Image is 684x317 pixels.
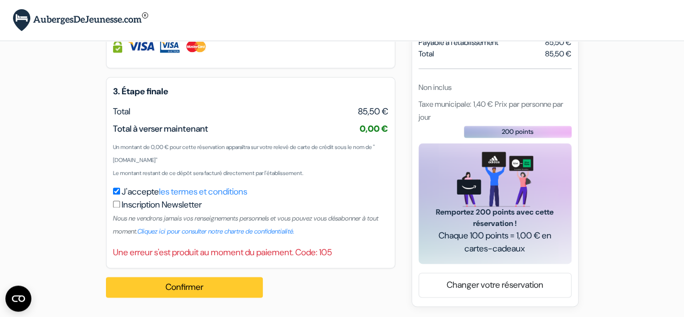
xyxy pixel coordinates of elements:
[13,9,148,31] img: AubergesDeJeunesse.com
[106,277,263,297] button: Confirmer
[419,274,571,295] a: Changer votre réservation
[113,86,388,96] h5: 3. Étape finale
[5,286,31,312] button: Ouvrir le widget CMP
[502,126,534,136] span: 200 points
[122,185,247,198] label: J'accepte
[113,144,375,164] small: Un montant de 0,00 € pour cette réservation apparaîtra sur votre relevé de carte de crédit sous l...
[545,37,572,47] span: 85,50 €
[159,186,247,197] a: les termes et conditions
[185,40,207,53] img: Master Card
[431,229,559,255] span: Chaque 100 points = 1,00 € en cartes-cadeaux
[360,123,388,134] span: 0,00 €
[358,105,388,118] span: 85,50 €
[419,81,572,93] div: Non inclus
[431,206,559,229] span: Remportez 200 points avec cette réservation !
[137,227,294,236] a: Cliquez ici pour consulter notre chartre de confidentialité.
[113,106,130,117] span: Total
[113,246,388,259] div: Une erreur s'est produit au moment du paiement. Code: 105
[113,123,208,134] span: Total à verser maintenant
[419,36,499,48] span: Payable à l’établissement
[113,40,122,53] img: Information de carte de crédit entièrement encryptée et sécurisée
[122,198,202,211] label: Inscription Newsletter
[457,151,533,206] img: gift_card_hero_new.png
[128,40,155,53] img: Visa
[113,214,378,236] small: Nous ne vendrons jamais vos renseignements personnels et vous pouvez vous désabonner à tout moment.
[545,48,572,59] span: 85,50 €
[419,99,563,121] span: Taxe municipale: 1,40 € Prix par personne par jour
[113,170,303,177] small: Le montant restant de ce dépôt sera facturé directement par l'établissement.
[419,48,434,59] span: Total
[160,40,180,53] img: Visa Electron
